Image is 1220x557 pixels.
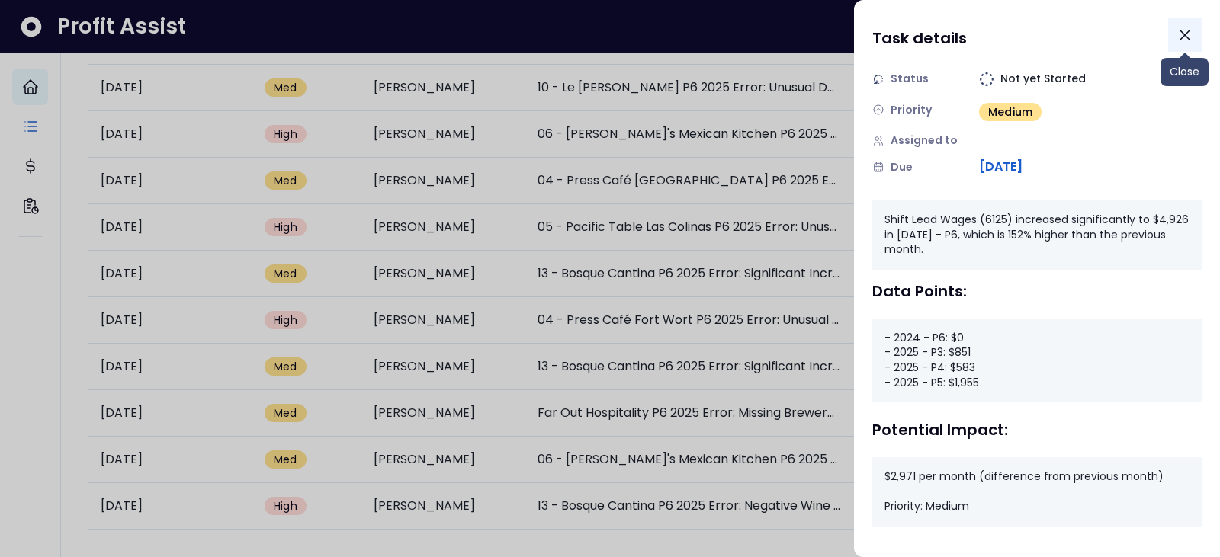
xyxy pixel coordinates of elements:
span: Priority [891,102,932,118]
div: $2,971 per month (difference from previous month) Priority: Medium [872,457,1202,527]
span: Due [891,159,913,175]
img: Status [872,73,884,85]
div: Potential Impact: [872,421,1202,439]
div: - 2024 - P6: $0 - 2025 - P3: $851 - 2025 - P4: $583 - 2025 - P5: $1,955 [872,319,1202,402]
h1: Task details [872,24,967,52]
span: Assigned to [891,133,958,149]
span: Status [891,71,929,87]
div: Close [1161,58,1209,86]
img: Not yet Started [979,72,994,87]
button: Close [1168,18,1202,52]
span: Medium [988,104,1032,120]
div: Data Points: [872,282,1202,300]
div: Shift Lead Wages (6125) increased significantly to $4,926 in [DATE] - P6, which is 152% higher th... [872,200,1202,270]
span: Not yet Started [1000,71,1086,87]
span: [DATE] [979,158,1023,176]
